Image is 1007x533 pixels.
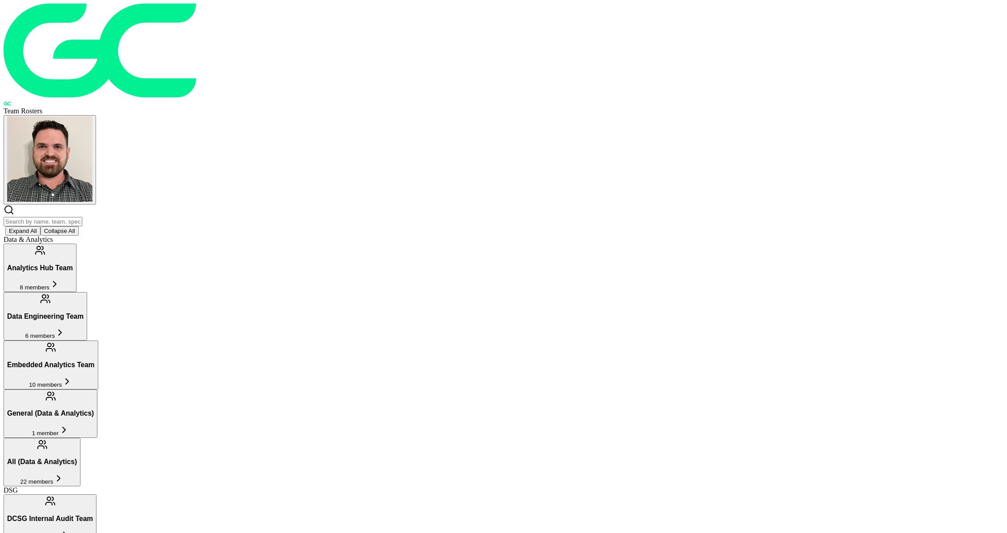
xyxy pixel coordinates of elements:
[7,264,73,272] h3: Analytics Hub Team
[4,438,80,486] button: All (Data & Analytics)22 members
[4,292,87,341] button: Data Engineering Team6 members
[7,515,93,523] h3: DCSG Internal Audit Team
[4,244,76,292] button: Analytics Hub Team8 members
[40,226,79,236] button: Collapse All
[20,284,50,291] span: 8 members
[32,430,59,437] span: 1 member
[5,226,40,236] button: Expand All
[7,409,94,417] h3: General (Data & Analytics)
[7,361,95,369] h3: Embedded Analytics Team
[25,333,55,339] span: 6 members
[7,458,77,466] h3: All (Data & Analytics)
[4,107,42,115] span: Team Rosters
[4,486,18,494] span: DSG
[20,478,53,485] span: 22 members
[7,313,84,321] h3: Data Engineering Team
[4,236,53,243] span: Data & Analytics
[4,389,97,438] button: General (Data & Analytics)1 member
[29,381,62,388] span: 10 members
[4,341,98,389] button: Embedded Analytics Team10 members
[4,217,82,226] input: Search by name, team, specialty, or title...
